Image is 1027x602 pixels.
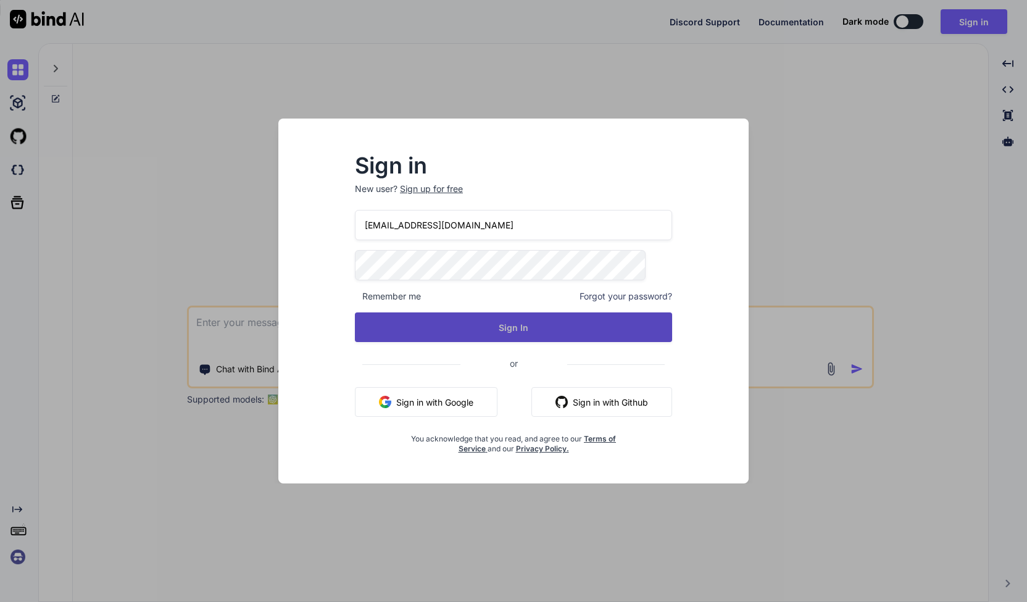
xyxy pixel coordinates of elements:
a: Privacy Policy. [516,444,569,453]
button: Sign in with Github [531,387,672,417]
a: Terms of Service [459,434,617,453]
div: Sign up for free [400,183,463,195]
p: New user? [355,183,672,210]
button: Sign In [355,312,672,342]
div: You acknowledge that you read, and agree to our and our [408,427,620,454]
img: google [379,396,391,408]
h2: Sign in [355,156,672,175]
span: Remember me [355,290,421,303]
span: or [460,348,567,378]
span: Forgot your password? [580,290,672,303]
button: Sign in with Google [355,387,497,417]
input: Login or Email [355,210,672,240]
img: github [555,396,568,408]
